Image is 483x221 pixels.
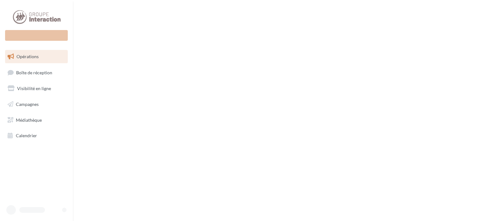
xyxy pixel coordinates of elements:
[4,98,69,111] a: Campagnes
[16,133,37,138] span: Calendrier
[16,101,39,107] span: Campagnes
[17,86,51,91] span: Visibilité en ligne
[4,66,69,79] a: Boîte de réception
[4,129,69,142] a: Calendrier
[4,114,69,127] a: Médiathèque
[16,54,39,59] span: Opérations
[16,70,52,75] span: Boîte de réception
[4,50,69,63] a: Opérations
[16,117,42,122] span: Médiathèque
[5,30,68,41] div: Nouvelle campagne
[4,82,69,95] a: Visibilité en ligne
